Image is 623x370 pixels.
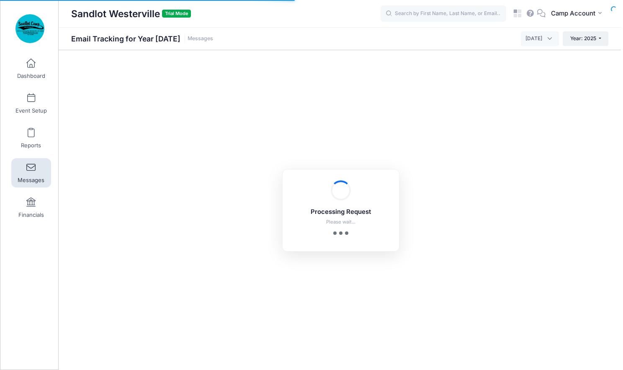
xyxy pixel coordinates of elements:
[546,4,610,23] button: Camp Account
[11,89,51,118] a: Event Setup
[71,4,191,23] h1: Sandlot Westerville
[521,31,559,46] span: October 2025
[15,107,47,114] span: Event Setup
[18,211,44,218] span: Financials
[14,13,46,44] img: Sandlot Westerville
[293,208,388,216] h5: Processing Request
[551,9,595,18] span: Camp Account
[293,218,388,226] p: Please wait...
[21,142,41,149] span: Reports
[162,10,191,18] span: Trial Mode
[11,193,51,222] a: Financials
[18,177,44,184] span: Messages
[0,9,59,49] a: Sandlot Westerville
[381,5,506,22] input: Search by First Name, Last Name, or Email...
[570,35,596,41] span: Year: 2025
[188,36,213,42] a: Messages
[525,35,542,42] span: October 2025
[11,158,51,188] a: Messages
[17,72,45,80] span: Dashboard
[11,54,51,83] a: Dashboard
[563,31,608,46] button: Year: 2025
[11,123,51,153] a: Reports
[71,34,213,43] h1: Email Tracking for Year [DATE]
